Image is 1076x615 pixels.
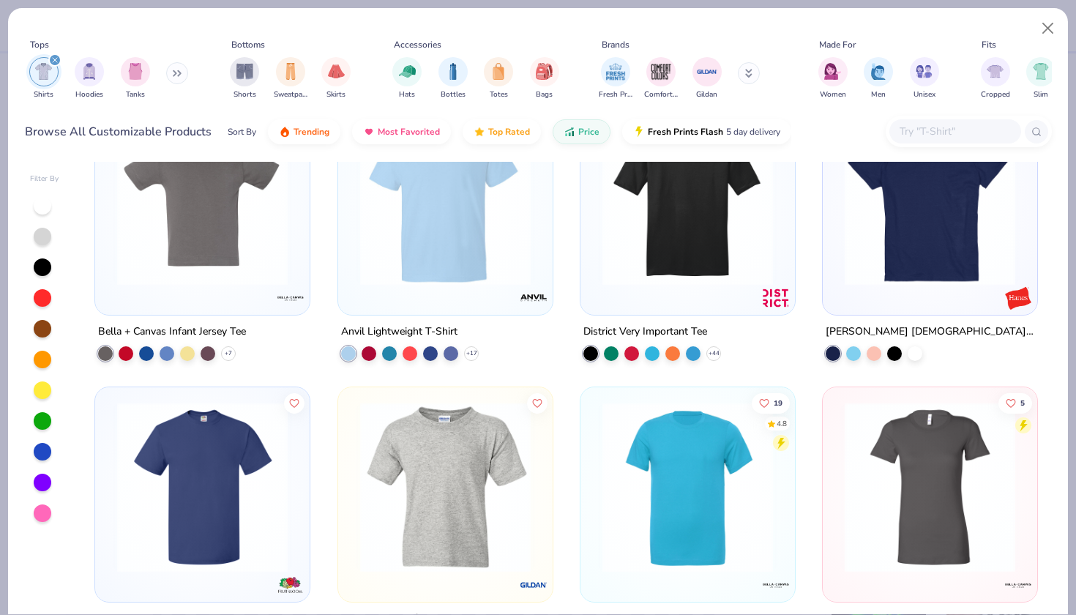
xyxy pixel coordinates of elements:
[536,63,552,80] img: Bags Image
[75,89,103,100] span: Hoodies
[484,57,513,100] div: filter for Totes
[696,89,717,100] span: Gildan
[818,57,848,100] button: filter button
[363,126,375,138] img: most_fav.gif
[34,89,53,100] span: Shirts
[121,57,150,100] button: filter button
[399,63,416,80] img: Hats Image
[321,57,351,100] button: filter button
[981,89,1010,100] span: Cropped
[81,63,97,80] img: Hoodies Image
[898,123,1011,140] input: Try "T-Shirt"
[29,57,59,100] div: filter for Shirts
[228,125,256,138] div: Sort By
[35,63,52,80] img: Shirts Image
[75,57,104,100] div: filter for Hoodies
[818,57,848,100] div: filter for Women
[1034,15,1062,42] button: Close
[231,38,265,51] div: Bottoms
[982,38,996,51] div: Fits
[553,119,610,144] button: Price
[1026,57,1056,100] button: filter button
[394,38,441,51] div: Accessories
[121,57,150,100] div: filter for Tanks
[819,38,856,51] div: Made For
[599,57,632,100] button: filter button
[25,123,212,141] div: Browse All Customizable Products
[268,119,340,144] button: Trending
[127,63,143,80] img: Tanks Image
[530,57,559,100] button: filter button
[230,57,259,100] button: filter button
[233,89,256,100] span: Shorts
[916,63,933,80] img: Unisex Image
[1026,57,1056,100] div: filter for Slim
[441,89,466,100] span: Bottles
[648,126,723,138] span: Fresh Prints Flash
[126,89,145,100] span: Tanks
[399,89,415,100] span: Hats
[622,119,791,144] button: Fresh Prints Flash5 day delivery
[981,57,1010,100] div: filter for Cropped
[438,57,468,100] div: filter for Bottles
[378,126,440,138] span: Most Favorited
[392,57,422,100] button: filter button
[490,63,507,80] img: Totes Image
[29,57,59,100] button: filter button
[326,89,345,100] span: Skirts
[605,61,627,83] img: Fresh Prints Image
[864,57,893,100] div: filter for Men
[599,57,632,100] div: filter for Fresh Prints
[1033,63,1049,80] img: Slim Image
[30,174,59,184] div: Filter By
[650,61,672,83] img: Comfort Colors Image
[871,89,886,100] span: Men
[75,57,104,100] button: filter button
[392,57,422,100] div: filter for Hats
[279,126,291,138] img: trending.gif
[530,57,559,100] div: filter for Bags
[438,57,468,100] button: filter button
[644,57,678,100] div: filter for Comfort Colors
[490,89,508,100] span: Totes
[644,89,678,100] span: Comfort Colors
[274,89,307,100] span: Sweatpants
[864,57,893,100] button: filter button
[474,126,485,138] img: TopRated.gif
[445,63,461,80] img: Bottles Image
[696,61,718,83] img: Gildan Image
[488,126,530,138] span: Top Rated
[236,63,253,80] img: Shorts Image
[692,57,722,100] div: filter for Gildan
[484,57,513,100] button: filter button
[30,38,49,51] div: Tops
[726,124,780,141] span: 5 day delivery
[274,57,307,100] div: filter for Sweatpants
[1034,89,1048,100] span: Slim
[910,57,939,100] button: filter button
[274,57,307,100] button: filter button
[328,63,345,80] img: Skirts Image
[578,126,599,138] span: Price
[633,126,645,138] img: flash.gif
[352,119,451,144] button: Most Favorited
[536,89,553,100] span: Bags
[910,57,939,100] div: filter for Unisex
[463,119,541,144] button: Top Rated
[824,63,841,80] img: Women Image
[230,57,259,100] div: filter for Shorts
[987,63,1004,80] img: Cropped Image
[820,89,846,100] span: Women
[602,38,629,51] div: Brands
[981,57,1010,100] button: filter button
[644,57,678,100] button: filter button
[294,126,329,138] span: Trending
[599,89,632,100] span: Fresh Prints
[692,57,722,100] button: filter button
[914,89,935,100] span: Unisex
[321,57,351,100] div: filter for Skirts
[870,63,886,80] img: Men Image
[283,63,299,80] img: Sweatpants Image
